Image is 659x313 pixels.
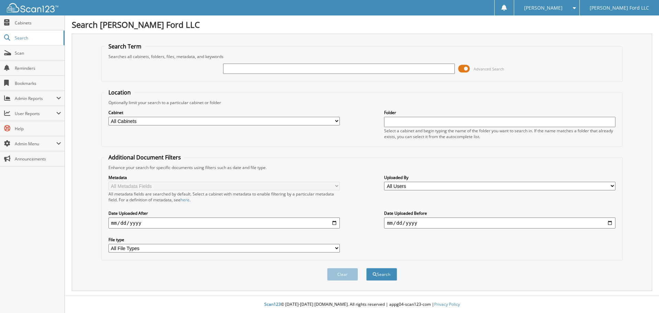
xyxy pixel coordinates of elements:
[264,301,281,307] span: Scan123
[15,126,61,132] span: Help
[384,110,615,115] label: Folder
[384,210,615,216] label: Date Uploaded Before
[108,237,340,243] label: File type
[474,66,504,71] span: Advanced Search
[384,128,615,139] div: Select a cabinet and begin typing the name of the folder you want to search in. If the name match...
[108,191,340,203] div: All metadata fields are searched by default. Select a cabinet with metadata to enable filtering b...
[15,65,61,71] span: Reminders
[15,141,56,147] span: Admin Menu
[327,268,358,281] button: Clear
[15,35,60,41] span: Search
[108,217,340,228] input: start
[105,100,619,105] div: Optionally limit your search to a particular cabinet or folder
[15,156,61,162] span: Announcements
[65,296,659,313] div: © [DATE]-[DATE] [DOMAIN_NAME]. All rights reserved | appg04-scan123-com |
[72,19,652,30] h1: Search [PERSON_NAME] Ford LLC
[108,110,340,115] label: Cabinet
[105,43,145,50] legend: Search Term
[524,6,563,10] span: [PERSON_NAME]
[105,54,619,59] div: Searches all cabinets, folders, files, metadata, and keywords
[15,50,61,56] span: Scan
[434,301,460,307] a: Privacy Policy
[181,197,189,203] a: here
[105,154,184,161] legend: Additional Document Filters
[384,217,615,228] input: end
[108,210,340,216] label: Date Uploaded After
[590,6,649,10] span: [PERSON_NAME] Ford LLC
[15,111,56,116] span: User Reports
[384,175,615,180] label: Uploaded By
[108,175,340,180] label: Metadata
[625,280,659,313] iframe: Chat Widget
[366,268,397,281] button: Search
[15,80,61,86] span: Bookmarks
[105,89,134,96] legend: Location
[7,3,58,12] img: scan123-logo-white.svg
[15,20,61,26] span: Cabinets
[15,96,56,101] span: Admin Reports
[105,165,619,170] div: Enhance your search for specific documents using filters such as date and file type.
